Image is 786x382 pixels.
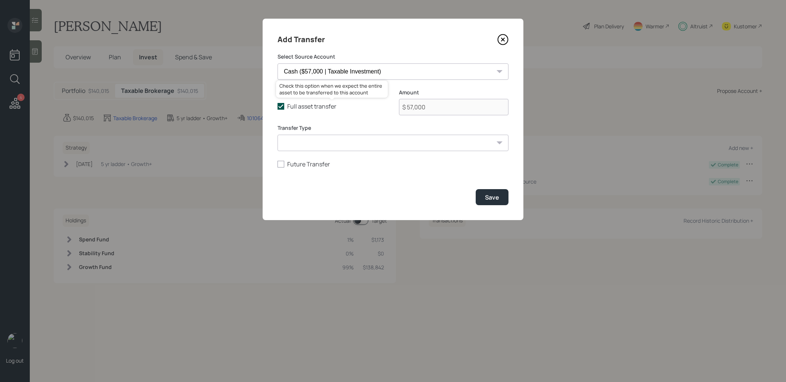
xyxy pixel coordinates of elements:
[278,102,387,110] label: Full asset transfer
[485,193,499,201] div: Save
[476,189,508,205] button: Save
[278,34,325,46] h4: Add Transfer
[278,160,508,168] label: Future Transfer
[399,89,508,96] label: Amount
[278,53,508,60] label: Select Source Account
[278,124,508,132] label: Transfer Type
